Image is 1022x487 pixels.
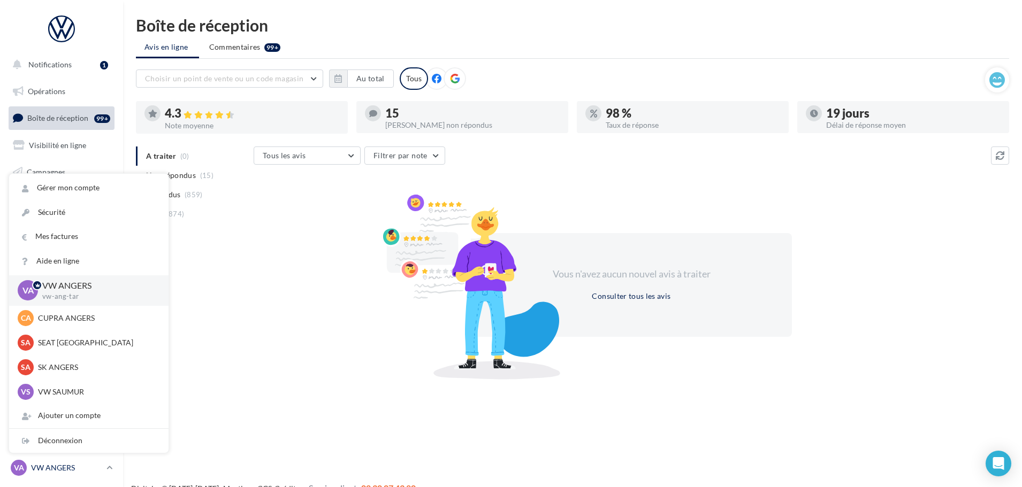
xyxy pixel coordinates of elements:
[6,161,117,183] a: Campagnes
[6,267,117,298] a: PLV et print personnalisable
[606,107,780,119] div: 98 %
[166,210,185,218] span: (874)
[22,284,34,297] span: VA
[400,67,428,90] div: Tous
[21,362,30,373] span: SA
[6,106,117,129] a: Boîte de réception99+
[27,113,88,122] span: Boîte de réception
[9,249,169,273] a: Aide en ligne
[21,313,31,323] span: CA
[6,241,117,263] a: Calendrier
[364,146,445,165] button: Filtrer par note
[9,176,169,200] a: Gérer mon compte
[9,458,115,478] a: VA VW ANGERS
[9,200,169,225] a: Sécurité
[209,42,261,52] span: Commentaires
[6,80,117,103] a: Opérations
[136,69,323,88] button: Choisir un point de vente ou un code magasin
[826,121,1001,129] div: Délai de réponse moyen
[385,121,560,129] div: [PERSON_NAME] non répondus
[28,87,65,96] span: Opérations
[21,337,30,348] span: SA
[28,60,72,69] span: Notifications
[38,386,156,397] p: VW SAUMUR
[606,121,780,129] div: Taux de réponse
[826,107,1001,119] div: 19 jours
[42,280,151,292] p: VW ANGERS
[9,429,169,453] div: Déconnexion
[38,362,156,373] p: SK ANGERS
[6,134,117,157] a: Visibilité en ligne
[94,114,110,123] div: 99+
[200,171,213,180] span: (15)
[136,17,1009,33] div: Boîte de réception
[6,53,112,76] button: Notifications 1
[14,462,24,473] span: VA
[329,69,394,88] button: Au total
[986,451,1011,476] div: Open Intercom Messenger
[385,107,560,119] div: 15
[9,404,169,428] div: Ajouter un compte
[6,214,117,236] a: Médiathèque
[6,303,117,334] a: Campagnes DataOnDemand
[146,170,196,181] span: Non répondus
[31,462,102,473] p: VW ANGERS
[165,107,339,120] div: 4.3
[42,292,151,302] p: vw-ang-tar
[27,167,65,176] span: Campagnes
[347,69,394,88] button: Au total
[9,225,169,249] a: Mes factures
[100,61,108,69] div: 1
[21,386,30,397] span: VS
[6,187,117,210] a: Contacts
[38,313,156,323] p: CUPRA ANGERS
[145,74,303,83] span: Choisir un point de vente ou un code magasin
[165,122,339,129] div: Note moyenne
[185,190,203,199] span: (859)
[539,267,723,281] div: Vous n'avez aucun nouvel avis à traiter
[264,43,280,52] div: 99+
[38,337,156,348] p: SEAT [GEOGRAPHIC_DATA]
[29,141,86,150] span: Visibilité en ligne
[263,151,306,160] span: Tous les avis
[588,290,675,303] button: Consulter tous les avis
[254,146,361,165] button: Tous les avis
